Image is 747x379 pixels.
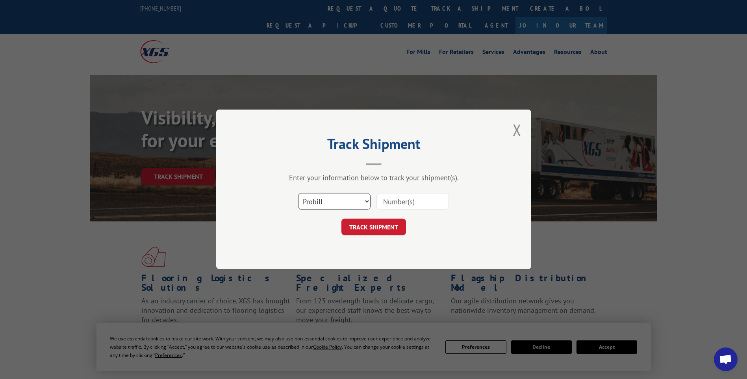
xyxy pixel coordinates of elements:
h2: Track Shipment [256,138,492,153]
div: Open chat [714,347,738,371]
button: TRACK SHIPMENT [341,219,406,236]
div: Enter your information below to track your shipment(s). [256,173,492,182]
input: Number(s) [376,193,449,210]
button: Close modal [513,119,521,140]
